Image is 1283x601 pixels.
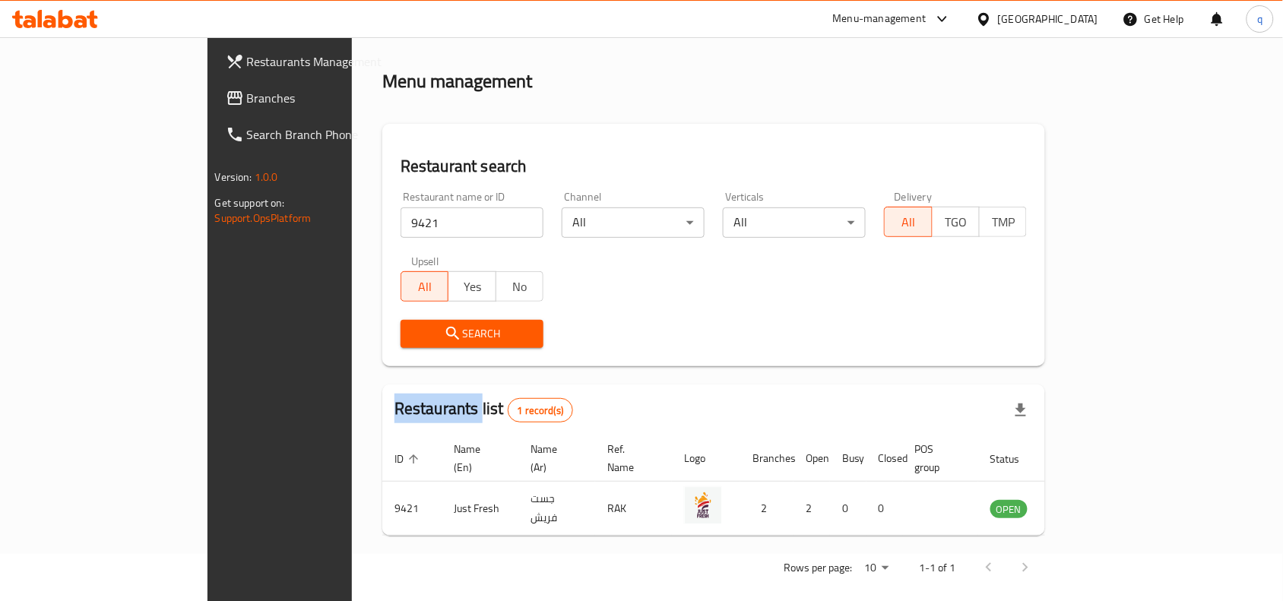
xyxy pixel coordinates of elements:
[866,482,903,536] td: 0
[382,69,532,93] h2: Menu management
[595,482,672,536] td: RAK
[247,89,410,107] span: Branches
[990,450,1040,468] span: Status
[455,276,489,298] span: Yes
[794,435,830,482] th: Open
[986,211,1021,233] span: TMP
[866,435,903,482] th: Closed
[442,482,518,536] td: Just Fresh
[508,403,573,418] span: 1 record(s)
[684,486,722,524] img: Just Fresh
[518,482,595,536] td: جست فريش
[502,276,537,298] span: No
[830,435,866,482] th: Busy
[998,11,1098,27] div: [GEOGRAPHIC_DATA]
[215,208,312,228] a: Support.OpsPlatform
[939,211,974,233] span: TGO
[394,450,423,468] span: ID
[830,482,866,536] td: 0
[394,397,573,422] h2: Restaurants list
[448,21,550,39] span: Menu management
[740,435,794,482] th: Branches
[858,557,895,580] div: Rows per page:
[531,440,577,476] span: Name (Ar)
[784,558,852,577] p: Rows per page:
[919,558,955,577] p: 1-1 of 1
[448,271,496,302] button: Yes
[932,207,980,237] button: TGO
[723,207,866,238] div: All
[215,167,252,187] span: Version:
[672,435,740,482] th: Logo
[247,52,410,71] span: Restaurants Management
[979,207,1027,237] button: TMP
[214,116,422,153] a: Search Branch Phone
[454,440,500,476] span: Name (En)
[990,501,1028,518] span: OPEN
[401,155,1027,178] h2: Restaurant search
[833,10,927,28] div: Menu-management
[401,320,543,348] button: Search
[895,191,933,202] label: Delivery
[562,207,705,238] div: All
[884,207,932,237] button: All
[891,211,926,233] span: All
[382,435,1110,536] table: enhanced table
[407,276,442,298] span: All
[401,207,543,238] input: Search for restaurant name or ID..
[794,482,830,536] td: 2
[1003,392,1039,429] div: Export file
[915,440,960,476] span: POS group
[247,125,410,144] span: Search Branch Phone
[1257,11,1262,27] span: q
[607,440,654,476] span: Ref. Name
[411,256,439,267] label: Upsell
[215,193,285,213] span: Get support on:
[214,80,422,116] a: Branches
[740,482,794,536] td: 2
[401,271,448,302] button: All
[214,43,422,80] a: Restaurants Management
[496,271,543,302] button: No
[413,324,531,343] span: Search
[255,167,278,187] span: 1.0.0
[437,21,442,39] li: /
